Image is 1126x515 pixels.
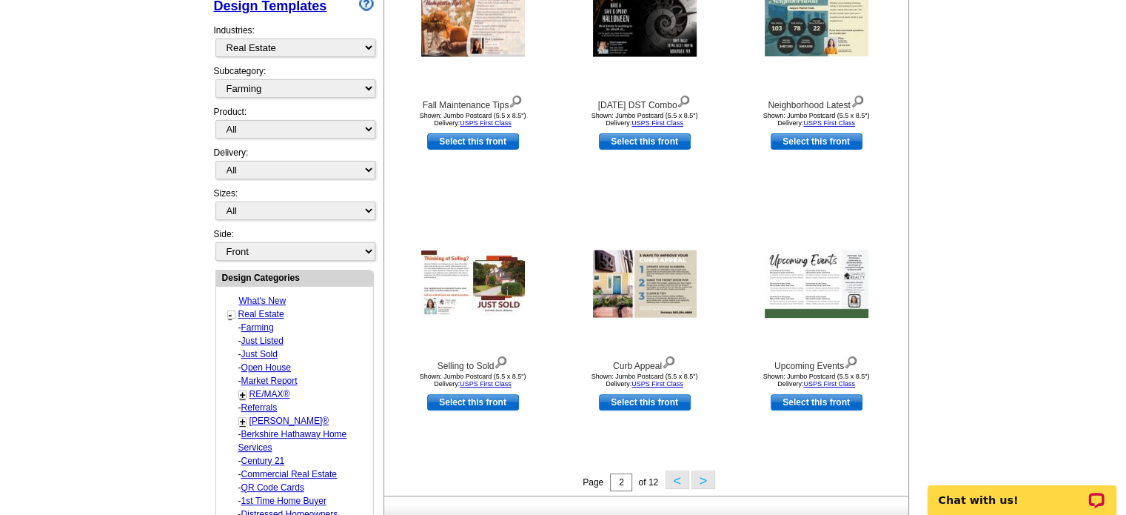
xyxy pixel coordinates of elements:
[421,250,525,317] img: Selling to Sold
[631,380,683,388] a: USPS First Class
[227,454,372,468] div: -
[241,362,291,373] a: Open House
[227,428,372,454] div: -
[583,477,603,488] span: Page
[460,380,512,388] a: USPS First Class
[427,133,519,150] a: use this design
[238,309,284,319] a: Real Estate
[241,402,278,413] a: Referrals
[214,146,374,187] div: Delivery:
[240,389,246,401] a: +
[227,334,372,348] div: -
[392,92,554,112] div: Fall Maintenance Tips
[677,92,691,108] img: view design details
[214,105,374,146] div: Product:
[691,471,715,489] button: >
[238,429,347,453] a: Berkshire Hathaway Home Services
[427,394,519,411] a: use this design
[563,353,726,373] div: Curb Appeal
[494,353,508,369] img: view design details
[851,92,865,108] img: view design details
[216,270,373,285] div: Design Categories
[599,394,691,411] a: use this design
[241,376,298,386] a: Market Report
[844,353,858,369] img: view design details
[249,416,329,426] a: [PERSON_NAME]®
[241,322,274,333] a: Farming
[735,112,898,127] div: Shown: Jumbo Postcard (5.5 x 8.5") Delivery:
[563,112,726,127] div: Shown: Jumbo Postcard (5.5 x 8.5") Delivery:
[214,227,374,262] div: Side:
[227,494,372,508] div: -
[631,119,683,127] a: USPS First Class
[214,187,374,227] div: Sizes:
[392,112,554,127] div: Shown: Jumbo Postcard (5.5 x 8.5") Delivery:
[593,250,697,318] img: Curb Appeal
[662,353,676,369] img: view design details
[227,361,372,374] div: -
[214,64,374,105] div: Subcategory:
[229,309,232,321] a: -
[563,92,726,112] div: [DATE] DST Combo
[666,471,689,489] button: <
[249,389,290,399] a: RE/MAX®
[241,482,304,493] a: QR Code Cards
[239,296,286,306] a: What's New
[227,348,372,361] div: -
[918,468,1126,515] iframe: LiveChat chat widget
[241,456,285,466] a: Century 21
[392,353,554,373] div: Selling to Sold
[771,133,862,150] a: use this design
[735,373,898,388] div: Shown: Jumbo Postcard (5.5 x 8.5") Delivery:
[771,394,862,411] a: use this design
[241,336,284,346] a: Just Listed
[241,496,326,506] a: 1st Time Home Buyer
[227,401,372,414] div: -
[227,468,372,481] div: -
[735,353,898,373] div: Upcoming Events
[599,133,691,150] a: use this design
[241,349,278,359] a: Just Sold
[214,16,374,64] div: Industries:
[241,469,337,479] a: Commercial Real Estate
[803,119,855,127] a: USPS First Class
[227,481,372,494] div: -
[227,321,372,334] div: -
[227,374,372,388] div: -
[638,477,658,488] span: of 12
[240,416,246,428] a: +
[735,92,898,112] div: Neighborhood Latest
[563,373,726,388] div: Shown: Jumbo Postcard (5.5 x 8.5") Delivery:
[392,373,554,388] div: Shown: Jumbo Postcard (5.5 x 8.5") Delivery:
[803,380,855,388] a: USPS First Class
[765,250,868,318] img: Upcoming Events
[509,92,523,108] img: view design details
[460,119,512,127] a: USPS First Class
